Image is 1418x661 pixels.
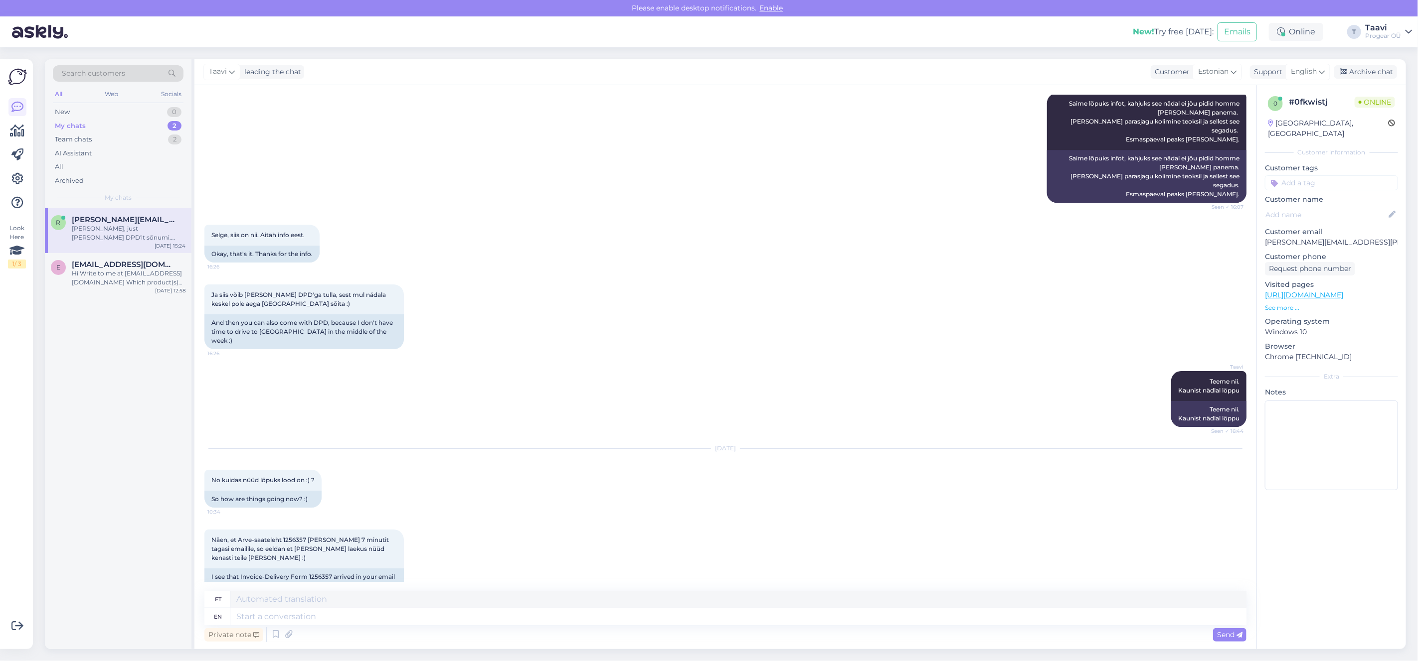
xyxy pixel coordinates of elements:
div: Support [1250,67,1282,77]
div: Hi Write to me at [EMAIL_ADDRESS][DOMAIN_NAME] Which product(s) do you want and send me a picture... [72,269,185,287]
div: 0 [167,107,181,117]
span: Send [1217,630,1242,639]
span: English [1291,66,1317,77]
div: 2 [168,134,181,144]
p: Customer email [1265,227,1398,237]
div: # 0fkwistj [1289,96,1355,108]
div: Look Here [8,224,26,268]
div: [DATE] 15:24 [155,242,185,250]
b: New! [1133,27,1154,36]
div: Socials [159,88,183,101]
span: rene.rumberg@gmail.com [72,215,176,224]
div: en [214,608,222,625]
p: Chrome [TECHNICAL_ID] [1265,352,1398,362]
div: My chats [55,121,86,131]
a: [URL][DOMAIN_NAME] [1265,290,1343,299]
div: New [55,107,70,117]
span: Taavi [1206,363,1243,371]
div: Web [103,88,121,101]
p: Customer phone [1265,252,1398,262]
span: Search customers [62,68,125,79]
div: Archive chat [1334,65,1397,79]
p: Visited pages [1265,279,1398,290]
div: et [215,591,221,608]
span: No kuidas nüüd lõpuks lood on :) ? [211,476,315,484]
div: And then you can also come with DPD, because I don't have time to drive to [GEOGRAPHIC_DATA] in t... [204,314,404,349]
div: Online [1269,23,1323,41]
span: r [56,219,61,226]
span: 16:26 [207,263,245,270]
button: Emails [1218,22,1257,41]
p: Customer name [1265,194,1398,205]
div: Customer information [1265,148,1398,157]
div: Try free [DATE]: [1133,26,1214,38]
p: Customer tags [1265,163,1398,173]
span: 0 [1273,100,1277,107]
div: Team chats [55,134,92,144]
div: Okay, that's it. Thanks for the info. [204,246,320,263]
div: All [53,88,64,101]
p: Windows 10 [1265,327,1398,337]
div: [PERSON_NAME], just [PERSON_NAME] DPD'lt sõnumi. Aitäh! [72,224,185,242]
div: [DATE] 12:58 [155,287,185,294]
input: Add name [1265,209,1387,220]
div: Progear OÜ [1365,32,1401,40]
span: Online [1355,97,1395,108]
span: Saime lõpuks infot, kahjuks see nädal ei jõu pidid homme [PERSON_NAME] panema. [PERSON_NAME] para... [1069,100,1241,143]
p: [PERSON_NAME][EMAIL_ADDRESS][PERSON_NAME][DOMAIN_NAME] [1265,237,1398,248]
span: Taavi [209,66,227,77]
img: Askly Logo [8,67,27,86]
div: Taavi [1365,24,1401,32]
div: [DATE] [204,444,1246,453]
div: Teeme nii. Kaunist nädlal löppu [1171,401,1246,427]
p: See more ... [1265,303,1398,312]
div: Customer [1151,67,1190,77]
a: TaaviProgear OÜ [1365,24,1412,40]
input: Add a tag [1265,175,1398,190]
div: Request phone number [1265,262,1355,275]
span: 16:26 [207,350,245,357]
span: Ja siis võib [PERSON_NAME] DPD'ga tulla, sest mul nädala keskel pole aega [GEOGRAPHIC_DATA] sõita :) [211,291,387,307]
div: Private note [204,628,263,642]
p: Notes [1265,387,1398,397]
p: Operating system [1265,316,1398,327]
span: Seen ✓ 16:44 [1206,427,1243,435]
div: 1 / 3 [8,260,26,268]
div: Saime lõpuks infot, kahjuks see nädal ei jõu pidid homme [PERSON_NAME] panema. [PERSON_NAME] para... [1047,150,1246,203]
p: Browser [1265,341,1398,352]
div: leading the chat [240,67,301,77]
span: Selge, siis on nii. Aitäh info eest. [211,231,305,239]
span: Enable [757,3,786,12]
span: My chats [105,193,132,202]
div: I see that Invoice-Delivery Form 1256357 arrived in your email 7 minutes ago, so I assume the spe... [204,568,404,603]
span: 10:34 [207,508,245,516]
span: Seen ✓ 16:07 [1206,203,1243,211]
div: AI Assistant [55,148,92,158]
div: T [1347,25,1361,39]
span: Näen, et Arve-saateleht 1256357 [PERSON_NAME] 7 minutit tagasi emailile, so eeldan et [PERSON_NAM... [211,536,390,561]
div: 2 [168,121,181,131]
div: So how are things going now? :) [204,491,322,508]
div: All [55,162,63,172]
div: Extra [1265,372,1398,381]
div: [GEOGRAPHIC_DATA], [GEOGRAPHIC_DATA] [1268,118,1388,139]
div: Archived [55,176,84,186]
span: Estonian [1198,66,1229,77]
span: e [56,264,60,271]
span: egorelectionaire@gmail.com [72,260,176,269]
